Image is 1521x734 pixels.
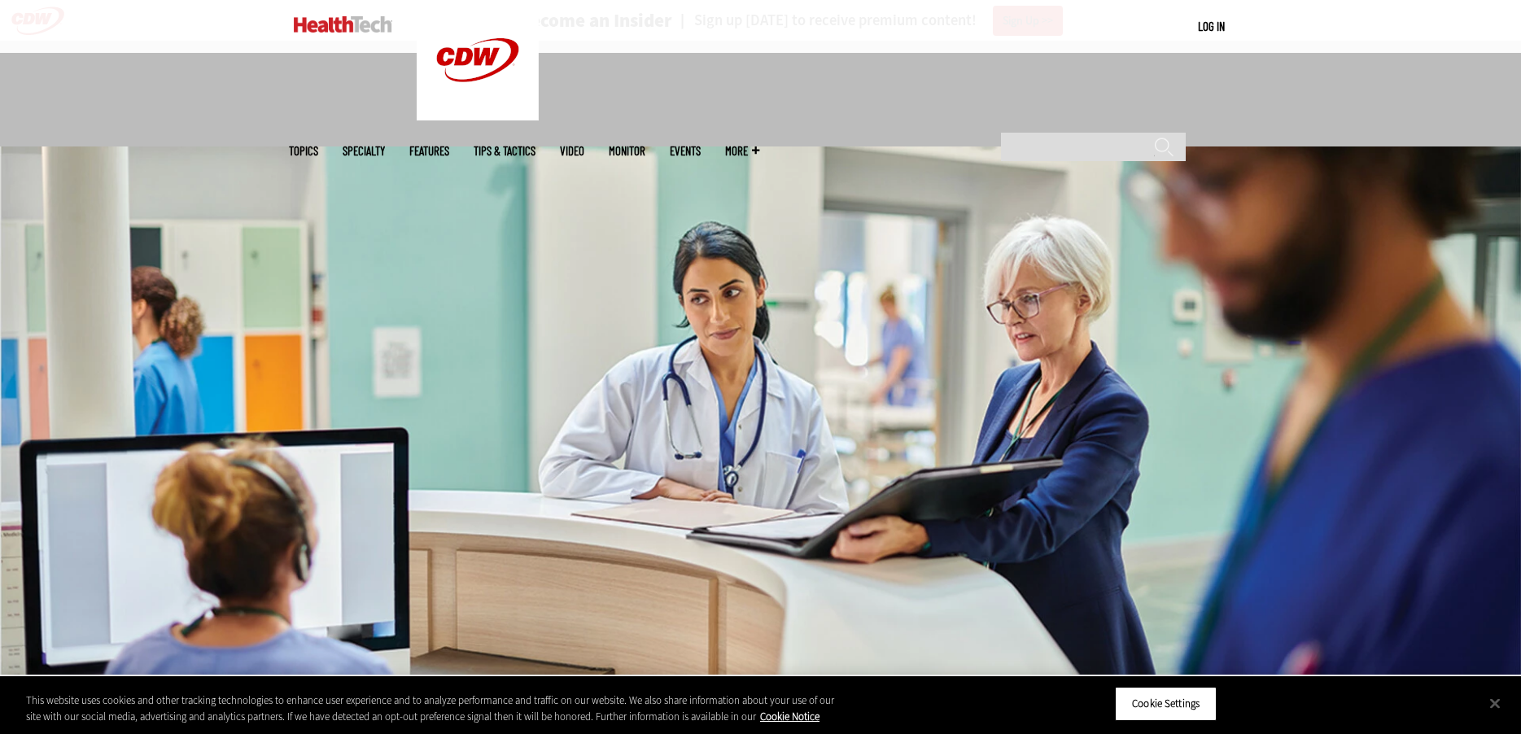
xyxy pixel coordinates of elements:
img: Home [294,16,392,33]
button: Close [1477,685,1513,721]
a: More information about your privacy [760,710,820,723]
span: More [725,145,759,157]
a: Features [409,145,449,157]
div: This website uses cookies and other tracking technologies to enhance user experience and to analy... [26,692,837,724]
div: User menu [1198,18,1225,35]
a: Video [560,145,584,157]
a: CDW [417,107,539,125]
button: Cookie Settings [1115,687,1217,721]
a: Tips & Tactics [474,145,535,157]
a: MonITor [609,145,645,157]
a: Events [670,145,701,157]
a: Log in [1198,19,1225,33]
span: Specialty [343,145,385,157]
span: Topics [289,145,318,157]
